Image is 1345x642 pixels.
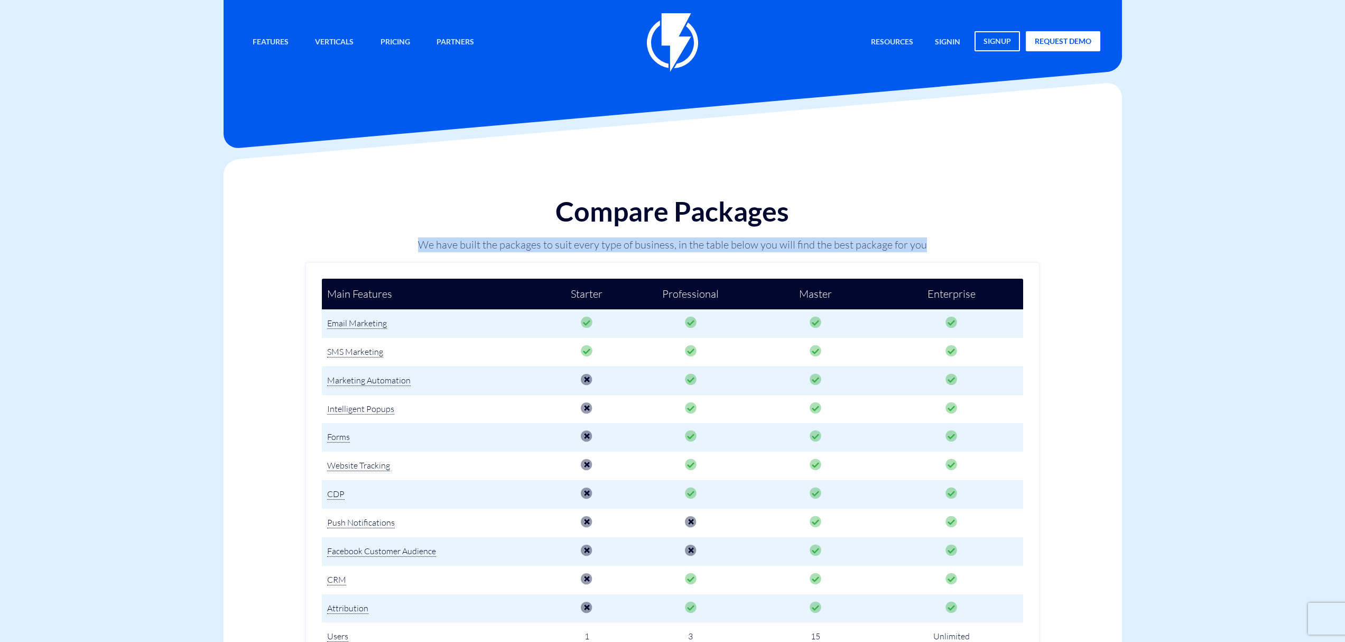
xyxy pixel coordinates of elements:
a: signin [927,31,968,54]
span: Users [327,631,348,642]
span: Intelligent Popups [327,403,394,415]
a: Verticals [307,31,361,54]
a: Partners [429,31,482,54]
td: Starter [544,279,630,310]
a: request demo [1026,31,1100,51]
td: Professional [630,279,752,310]
td: Enterprise [880,279,1023,310]
a: Resources [863,31,921,54]
td: Main Features [322,279,544,310]
h1: Compare Packages [386,196,959,226]
a: Features [245,31,296,54]
span: Facebook Customer Audience [327,546,436,557]
span: Website Tracking [327,460,390,471]
span: CRM [327,574,346,585]
span: Marketing Automation [327,375,411,386]
span: SMS Marketing [327,346,383,357]
p: We have built the packages to suit every type of business, in the table below you will find the b... [386,237,959,252]
span: CDP [327,489,345,500]
span: Email Marketing [327,318,387,329]
a: signup [975,31,1020,51]
span: Push Notifications [327,517,395,528]
td: Master [752,279,880,310]
a: Pricing [373,31,418,54]
span: Forms [327,432,350,443]
span: Attribution [327,603,368,614]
